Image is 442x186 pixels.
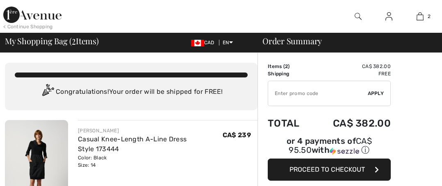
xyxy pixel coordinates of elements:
div: < Continue Shopping [3,23,53,30]
img: My Info [385,11,392,21]
img: Congratulation2.svg [39,84,56,100]
td: Shipping [268,70,311,77]
td: CA$ 382.00 [311,63,391,70]
span: My Shopping Bag ( Items) [5,37,99,45]
span: Apply [368,90,384,97]
a: Sign In [379,11,399,22]
td: Items ( ) [268,63,311,70]
span: 2 [285,64,288,69]
a: 2 [405,11,435,21]
button: Proceed to Checkout [268,159,391,181]
a: Casual Knee-Length A-Line Dress Style 173444 [78,135,187,153]
td: CA$ 382.00 [311,109,391,137]
td: Total [268,109,311,137]
img: Canadian Dollar [191,40,204,46]
input: Promo code [268,81,368,106]
span: EN [223,40,233,45]
span: CA$ 239 [223,131,251,139]
td: Free [311,70,391,77]
span: Proceed to Checkout [289,166,365,173]
img: 1ère Avenue [3,7,62,23]
span: 2 [72,35,76,45]
div: [PERSON_NAME] [78,127,223,134]
div: Order Summary [253,37,437,45]
div: Congratulations! Your order will be shipped for FREE! [15,84,248,100]
div: or 4 payments ofCA$ 95.50withSezzle Click to learn more about Sezzle [268,137,391,159]
img: Sezzle [330,147,359,155]
img: search the website [355,11,362,21]
img: My Bag [417,11,424,21]
span: CAD [191,40,218,45]
div: or 4 payments of with [268,137,391,156]
span: 2 [428,13,431,20]
span: CA$ 95.50 [289,136,372,155]
div: Color: Black Size: 14 [78,154,223,169]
